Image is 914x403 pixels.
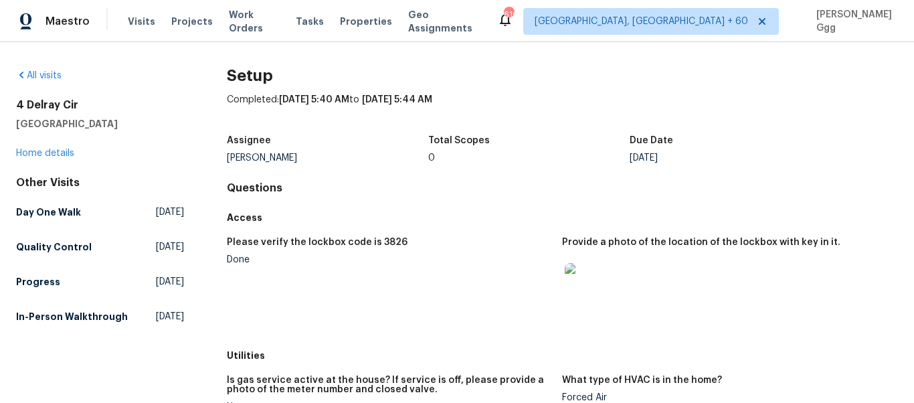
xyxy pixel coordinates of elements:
[279,95,349,104] span: [DATE] 5:40 AM
[16,149,74,158] a: Home details
[340,15,392,28] span: Properties
[156,206,184,219] span: [DATE]
[428,153,630,163] div: 0
[128,15,155,28] span: Visits
[156,240,184,254] span: [DATE]
[16,176,184,189] div: Other Visits
[562,393,887,402] div: Forced Air
[562,376,722,385] h5: What type of HVAC is in the home?
[227,211,898,224] h5: Access
[16,305,184,329] a: In-Person Walkthrough[DATE]
[229,8,280,35] span: Work Orders
[16,275,60,289] h5: Progress
[16,71,62,80] a: All visits
[428,136,490,145] h5: Total Scopes
[156,275,184,289] span: [DATE]
[227,181,898,195] h4: Questions
[16,206,81,219] h5: Day One Walk
[16,200,184,224] a: Day One Walk[DATE]
[227,255,552,264] div: Done
[362,95,432,104] span: [DATE] 5:44 AM
[16,270,184,294] a: Progress[DATE]
[16,117,184,131] h5: [GEOGRAPHIC_DATA]
[227,93,898,128] div: Completed: to
[227,238,407,247] h5: Please verify the lockbox code is 3826
[630,153,831,163] div: [DATE]
[16,240,92,254] h5: Quality Control
[156,310,184,323] span: [DATE]
[408,8,481,35] span: Geo Assignments
[227,69,898,82] h2: Setup
[535,15,748,28] span: [GEOGRAPHIC_DATA], [GEOGRAPHIC_DATA] + 60
[504,8,513,21] div: 616
[16,235,184,259] a: Quality Control[DATE]
[16,98,184,112] h2: 4 Delray Cir
[45,15,90,28] span: Maestro
[227,153,428,163] div: [PERSON_NAME]
[630,136,673,145] h5: Due Date
[227,349,898,362] h5: Utilities
[16,310,128,323] h5: In-Person Walkthrough
[227,376,552,394] h5: Is gas service active at the house? If service is off, please provide a photo of the meter number...
[562,238,840,247] h5: Provide a photo of the location of the lockbox with key in it.
[296,17,324,26] span: Tasks
[171,15,213,28] span: Projects
[811,8,894,35] span: [PERSON_NAME] Ggg
[227,136,271,145] h5: Assignee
